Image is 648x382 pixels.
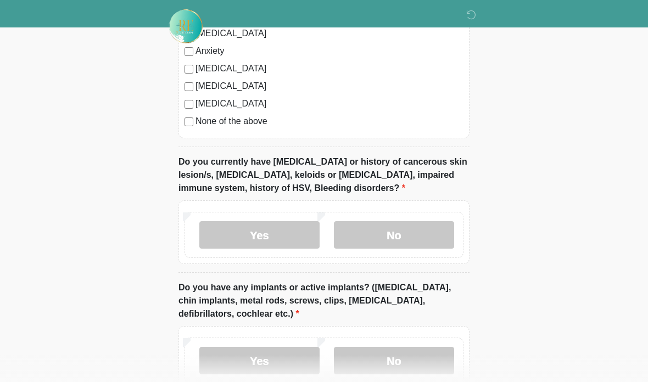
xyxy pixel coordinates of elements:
img: Rehydrate Aesthetics & Wellness Logo [167,8,204,44]
label: None of the above [195,115,463,128]
input: [MEDICAL_DATA] [185,82,193,91]
label: [MEDICAL_DATA] [195,97,463,110]
label: Do you have any implants or active implants? ([MEDICAL_DATA], chin implants, metal rods, screws, ... [178,281,470,321]
label: Yes [199,347,320,374]
label: [MEDICAL_DATA] [195,62,463,75]
input: [MEDICAL_DATA] [185,65,193,74]
label: No [334,347,454,374]
label: [MEDICAL_DATA] [195,80,463,93]
input: None of the above [185,117,193,126]
label: Yes [199,221,320,249]
input: [MEDICAL_DATA] [185,100,193,109]
label: No [334,221,454,249]
label: Do you currently have [MEDICAL_DATA] or history of cancerous skin lesion/s, [MEDICAL_DATA], keloi... [178,155,470,195]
